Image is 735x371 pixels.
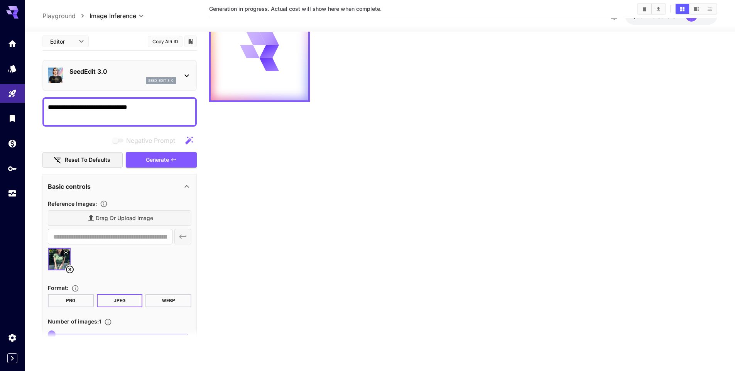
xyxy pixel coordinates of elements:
span: Negative prompts are not compatible with the selected model. [111,136,181,145]
button: Add to library [187,37,194,46]
button: Reset to defaults [42,152,123,168]
button: Specify how many images to generate in a single request. Each image generation will be charged se... [101,318,115,326]
span: Generation in progress. Actual cost will show here when complete. [209,5,382,12]
span: credits left [652,13,679,19]
button: Show images in grid view [676,4,689,14]
p: SeedEdit 3.0 [69,67,176,76]
div: Basic controls [48,177,191,196]
a: Playground [42,11,76,20]
button: Copy AIR ID [148,36,182,47]
div: Wallet [8,139,17,148]
button: Show images in video view [689,4,703,14]
button: Clear Images [638,4,651,14]
span: $58.77 [633,13,652,19]
nav: breadcrumb [42,11,90,20]
span: Reference Images : [48,200,97,207]
button: Download All [652,4,665,14]
button: JPEG [97,295,143,308]
button: Expand sidebar [7,353,17,363]
div: Show images in grid viewShow images in video viewShow images in list view [675,3,717,15]
span: Image Inference [90,11,136,20]
div: Playground [8,89,17,98]
div: Settings [8,333,17,342]
span: Generate [146,155,169,165]
div: Usage [8,189,17,198]
button: Show images in list view [703,4,716,14]
button: Choose the file format for the output image. [68,285,82,292]
button: Generate [126,152,197,168]
button: Upload a reference image to guide the result. This is needed for Image-to-Image or Inpainting. Su... [97,200,111,208]
div: SeedEdit 3.0seed_edit_3_0 [48,64,191,87]
span: Number of images : 1 [48,318,101,325]
span: Negative Prompt [126,136,175,145]
p: seed_edit_3_0 [148,78,174,83]
button: WEBP [145,295,191,308]
p: Basic controls [48,182,91,191]
div: Models [8,64,17,73]
button: PNG [48,295,94,308]
span: Editor [50,37,74,46]
span: Format : [48,285,68,291]
div: API Keys [8,164,17,173]
div: Library [8,114,17,123]
div: Home [8,39,17,48]
div: Clear ImagesDownload All [637,3,666,15]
